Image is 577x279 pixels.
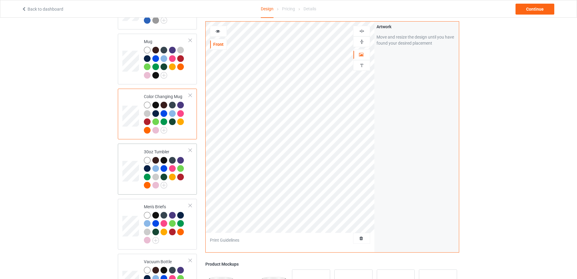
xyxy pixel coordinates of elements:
[144,94,189,133] div: Color Changing Mug
[210,237,239,243] div: Print Guidelines
[303,0,316,17] div: Details
[359,39,365,45] img: svg%3E%0A
[282,0,295,17] div: Pricing
[144,39,189,78] div: Mug
[161,17,167,24] img: svg+xml;base64,PD94bWwgdmVyc2lvbj0iMS4wIiBlbmNvZGluZz0iVVRGLTgiPz4KPHN2ZyB3aWR0aD0iMjJweCIgaGVpZ2...
[359,63,365,68] img: svg%3E%0A
[261,0,274,18] div: Design
[22,7,63,12] a: Back to dashboard
[144,204,189,243] div: Men's Briefs
[359,28,365,34] img: svg%3E%0A
[376,34,457,46] div: Move and resize the design until you have found your desired placement
[516,4,554,15] div: Continue
[118,89,197,139] div: Color Changing Mug
[376,24,457,30] div: Artwork
[161,182,167,189] img: svg+xml;base64,PD94bWwgdmVyc2lvbj0iMS4wIiBlbmNvZGluZz0iVVRGLTgiPz4KPHN2ZyB3aWR0aD0iMjJweCIgaGVpZ2...
[118,144,197,194] div: 30oz Tumbler
[161,72,167,79] img: svg+xml;base64,PD94bWwgdmVyc2lvbj0iMS4wIiBlbmNvZGluZz0iVVRGLTgiPz4KPHN2ZyB3aWR0aD0iMjJweCIgaGVpZ2...
[161,127,167,134] img: svg+xml;base64,PD94bWwgdmVyc2lvbj0iMS4wIiBlbmNvZGluZz0iVVRGLTgiPz4KPHN2ZyB3aWR0aD0iMjJweCIgaGVpZ2...
[210,41,227,47] div: Front
[152,237,159,244] img: svg+xml;base64,PD94bWwgdmVyc2lvbj0iMS4wIiBlbmNvZGluZz0iVVRGLTgiPz4KPHN2ZyB3aWR0aD0iMjJweCIgaGVpZ2...
[152,17,159,24] img: heather_texture.png
[144,149,189,188] div: 30oz Tumbler
[118,34,197,84] div: Mug
[118,199,197,250] div: Men's Briefs
[205,261,459,267] div: Product Mockups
